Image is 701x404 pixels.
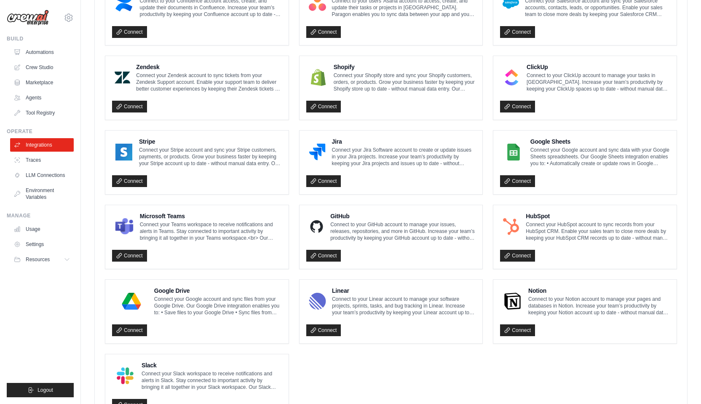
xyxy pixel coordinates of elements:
p: Connect your Google account and sync files from your Google Drive. Our Google Drive integration e... [154,296,282,316]
p: Connect to your ClickUp account to manage your tasks in [GEOGRAPHIC_DATA]. Increase your team’s p... [527,72,670,92]
a: LLM Connections [10,169,74,182]
a: Marketplace [10,76,74,89]
p: Connect your Slack workspace to receive notifications and alerts in Slack. Stay connected to impo... [142,370,282,391]
h4: Google Drive [154,286,282,295]
p: Connect to your Notion account to manage your pages and databases in Notion. Increase your team’s... [528,296,670,316]
a: Connect [306,175,341,187]
a: Automations [10,45,74,59]
img: Jira Logo [309,144,326,161]
a: Traces [10,153,74,167]
a: Connect [112,26,147,38]
p: Connect your Jira Software account to create or update issues in your Jira projects. Increase you... [332,147,476,167]
h4: Jira [332,137,476,146]
img: Google Sheets Logo [503,144,524,161]
p: Connect to your GitHub account to manage your issues, releases, repositories, and more in GitHub.... [330,221,476,241]
img: HubSpot Logo [503,218,520,235]
div: Operate [7,128,74,135]
h4: GitHub [330,212,476,220]
img: Google Drive Logo [115,293,148,310]
h4: Zendesk [136,63,281,71]
img: Zendesk Logo [115,69,130,86]
a: Connect [500,324,535,336]
h4: Slack [142,361,282,369]
p: Connect your Teams workspace to receive notifications and alerts in Teams. Stay connected to impo... [140,221,282,241]
img: Shopify Logo [309,69,328,86]
img: GitHub Logo [309,218,325,235]
h4: ClickUp [527,63,670,71]
a: Connect [500,250,535,262]
span: Resources [26,256,50,263]
img: Slack Logo [115,367,136,384]
h4: Shopify [334,63,476,71]
h4: Stripe [139,137,282,146]
a: Connect [112,250,147,262]
img: ClickUp Logo [503,69,521,86]
h4: Linear [332,286,476,295]
span: Logout [37,387,53,393]
a: Connect [500,101,535,112]
h4: HubSpot [526,212,670,220]
p: Connect your Stripe account and sync your Stripe customers, payments, or products. Grow your busi... [139,147,282,167]
p: Connect to your Linear account to manage your software projects, sprints, tasks, and bug tracking... [332,296,476,316]
img: Microsoft Teams Logo [115,218,134,235]
img: Logo [7,10,49,26]
p: Connect your Google account and sync data with your Google Sheets spreadsheets. Our Google Sheets... [530,147,670,167]
img: Notion Logo [503,293,522,310]
button: Logout [7,383,74,397]
img: Linear Logo [309,293,326,310]
p: Connect your Shopify store and sync your Shopify customers, orders, or products. Grow your busine... [334,72,476,92]
a: Connect [306,26,341,38]
a: Usage [10,222,74,236]
a: Connect [112,324,147,336]
a: Agents [10,91,74,104]
a: Environment Variables [10,184,74,204]
a: Connect [306,101,341,112]
img: Stripe Logo [115,144,133,161]
div: Build [7,35,74,42]
a: Connect [306,250,341,262]
a: Connect [500,175,535,187]
a: Settings [10,238,74,251]
a: Connect [112,101,147,112]
button: Resources [10,253,74,266]
p: Connect your HubSpot account to sync records from your HubSpot CRM. Enable your sales team to clo... [526,221,670,241]
h4: Microsoft Teams [140,212,282,220]
h4: Notion [528,286,670,295]
div: Manage [7,212,74,219]
a: Integrations [10,138,74,152]
a: Crew Studio [10,61,74,74]
a: Connect [500,26,535,38]
p: Connect your Zendesk account to sync tickets from your Zendesk Support account. Enable your suppo... [136,72,281,92]
a: Connect [306,324,341,336]
a: Connect [112,175,147,187]
h4: Google Sheets [530,137,670,146]
a: Tool Registry [10,106,74,120]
